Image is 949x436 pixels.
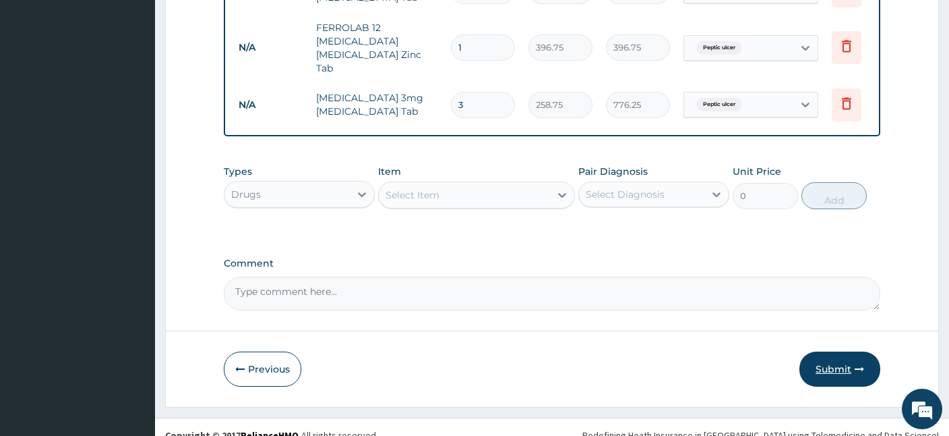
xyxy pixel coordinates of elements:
button: Submit [799,352,880,387]
div: Select Diagnosis [586,188,665,201]
label: Pair Diagnosis [578,165,648,178]
td: N/A [232,35,309,60]
div: Select Item [386,188,439,202]
td: N/A [232,92,309,117]
button: Add [801,182,867,209]
label: Comment [224,258,880,269]
span: Peptic ulcer [696,98,742,111]
div: Drugs [231,188,261,201]
td: [MEDICAL_DATA] 3mg [MEDICAL_DATA] Tab [309,84,444,125]
div: Minimize live chat window [221,7,253,39]
span: We're online! [78,132,186,268]
td: FERROLAB 12 [MEDICAL_DATA] [MEDICAL_DATA] Zinc Tab [309,14,444,82]
div: Chat with us now [70,76,226,93]
textarea: Type your message and hit 'Enter' [7,292,257,339]
span: Peptic ulcer [696,41,742,55]
img: d_794563401_company_1708531726252_794563401 [25,67,55,101]
label: Unit Price [733,165,781,178]
label: Item [378,165,401,178]
label: Types [224,166,252,178]
button: Previous [224,352,301,387]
